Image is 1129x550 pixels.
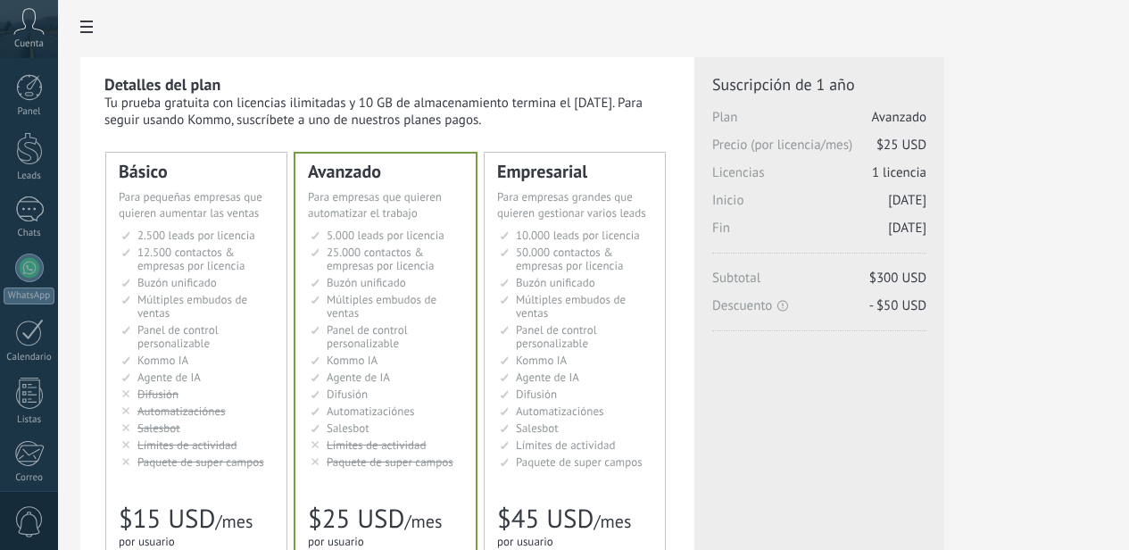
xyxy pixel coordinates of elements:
span: Límites de actividad [327,437,427,453]
span: Licencias [712,164,926,192]
div: Empresarial [497,162,652,180]
span: - $50 USD [869,297,926,314]
span: $25 USD [876,137,926,154]
div: Calendario [4,352,55,363]
span: Kommo IA [516,353,567,368]
div: Básico [119,162,274,180]
div: Panel [4,106,55,118]
span: $15 USD [119,502,215,536]
span: Paquete de super campos [137,454,264,470]
span: Múltiples embudos de ventas [516,292,626,321]
span: Kommo IA [327,353,378,368]
span: Agente de IA [516,370,579,385]
span: Descuento [712,297,926,314]
span: /mes [404,510,442,533]
span: Múltiples embudos de ventas [327,292,436,321]
div: Chats [4,228,55,239]
span: Difusión [516,387,557,402]
span: $25 USD [308,502,404,536]
span: Automatizaciónes [516,404,604,419]
span: Panel de control personalizable [327,322,408,351]
span: Paquete de super campos [327,454,453,470]
span: Agente de IA [327,370,390,385]
span: Subtotal [712,270,926,297]
span: por usuario [308,534,364,549]
span: Inicio [712,192,926,220]
div: Avanzado [308,162,463,180]
span: Automatizaciónes [327,404,415,419]
span: Precio (por licencia/mes) [712,137,926,164]
div: Correo [4,472,55,484]
span: $45 USD [497,502,594,536]
span: Avanzado [872,109,926,126]
span: Agente de IA [137,370,201,385]
span: Para pequeñas empresas que quieren aumentar las ventas [119,189,262,221]
span: Múltiples embudos de ventas [137,292,247,321]
span: por usuario [119,534,175,549]
span: Panel de control personalizable [516,322,597,351]
span: 50.000 contactos & empresas por licencia [516,245,623,273]
span: /mes [215,510,253,533]
span: Buzón unificado [516,275,595,290]
div: Listas [4,414,55,426]
span: Plan [712,109,926,137]
div: Leads [4,171,55,182]
span: Para empresas que quieren automatizar el trabajo [308,189,442,221]
span: Cuenta [14,38,44,50]
span: Límites de actividad [516,437,616,453]
span: Panel de control personalizable [137,322,219,351]
span: /mes [594,510,631,533]
span: Suscripción de 1 año [712,74,926,95]
span: Salesbot [137,421,180,436]
span: Salesbot [327,421,369,436]
span: Buzón unificado [137,275,217,290]
span: Automatizaciónes [137,404,226,419]
span: Kommo IA [137,353,188,368]
span: Salesbot [516,421,559,436]
span: Fin [712,220,926,247]
span: 10.000 leads por licencia [516,228,640,243]
b: Detalles del plan [104,74,220,95]
span: [DATE] [888,220,926,237]
span: Límites de actividad [137,437,237,453]
div: WhatsApp [4,287,54,304]
span: Difusión [137,387,178,402]
span: 5.000 leads por licencia [327,228,444,243]
div: Tu prueba gratuita con licencias ilimitadas y 10 GB de almacenamiento termina el [DATE]. Para seg... [104,95,672,129]
span: Buzón unificado [327,275,406,290]
span: 2.500 leads por licencia [137,228,255,243]
span: Paquete de super campos [516,454,643,470]
span: Difusión [327,387,368,402]
span: 25.000 contactos & empresas por licencia [327,245,434,273]
span: 12.500 contactos & empresas por licencia [137,245,245,273]
span: $300 USD [869,270,926,287]
span: Para empresas grandes que quieren gestionar varios leads [497,189,646,221]
span: por usuario [497,534,553,549]
span: 1 licencia [872,164,926,181]
span: [DATE] [888,192,926,209]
